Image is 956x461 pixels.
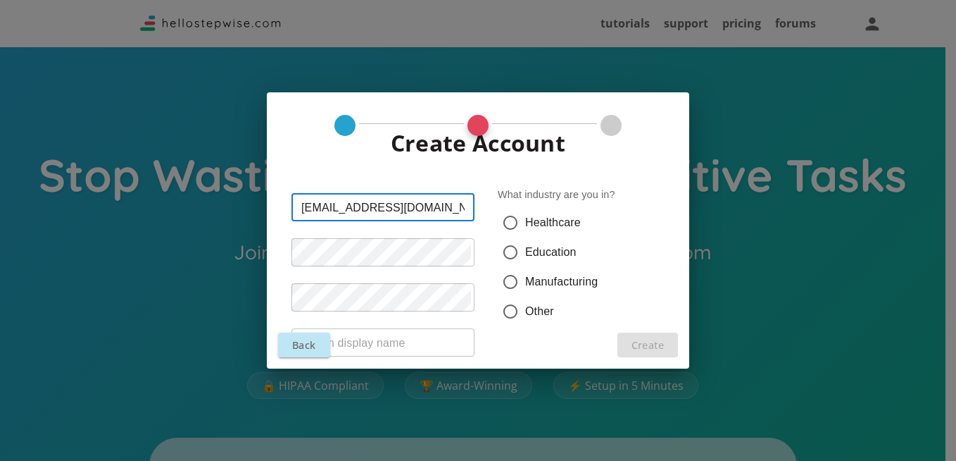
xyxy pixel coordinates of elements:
[525,303,554,320] span: Other
[525,273,598,290] span: Manufacturing
[525,244,577,261] span: Education
[525,214,581,231] span: Healthcare
[291,193,474,221] input: Enter your email
[391,126,565,161] p: Create Account
[291,328,474,357] input: Forum display name
[498,188,615,202] legend: What industry are you in?
[278,333,330,357] button: Back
